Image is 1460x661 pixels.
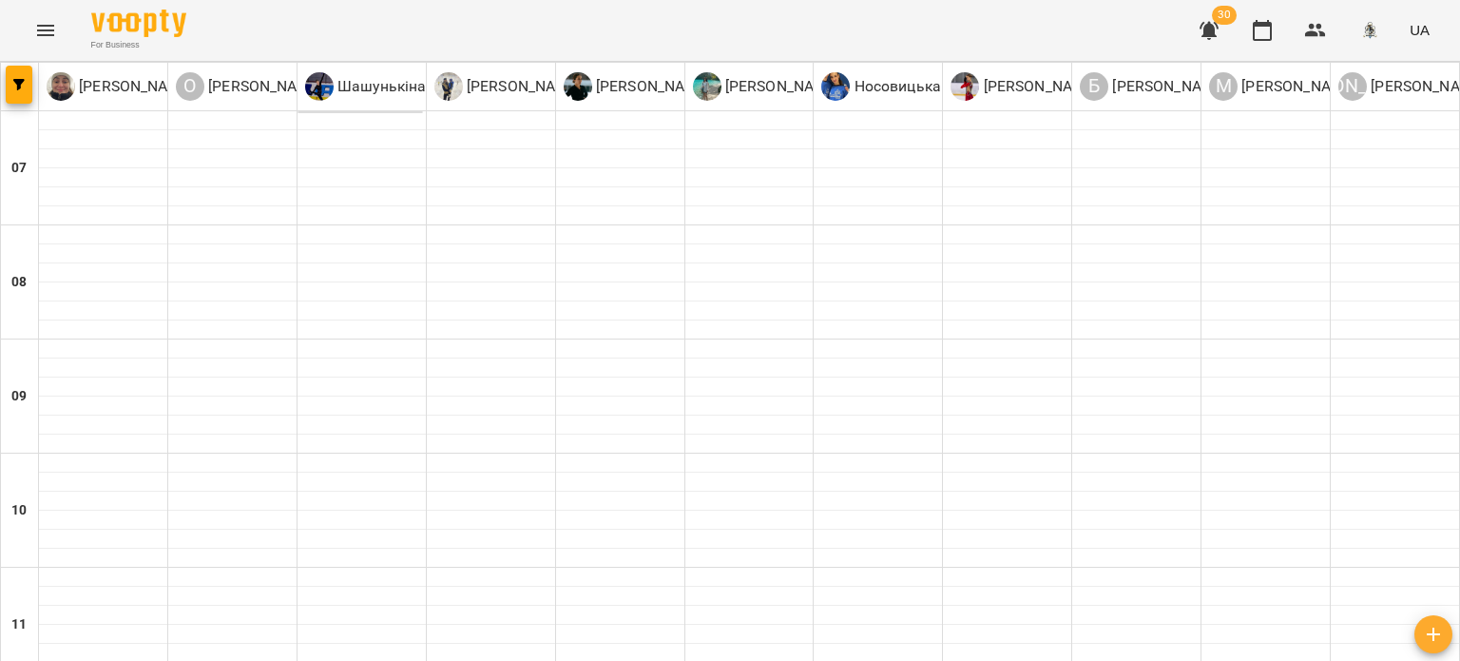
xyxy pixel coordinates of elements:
[1209,72,1356,101] a: М [PERSON_NAME]
[1212,6,1237,25] span: 30
[850,75,1060,98] p: Носовицька [PERSON_NAME]
[176,72,204,101] div: О
[1080,72,1108,101] div: Б
[11,386,27,407] h6: 09
[1238,75,1356,98] p: [PERSON_NAME]
[463,75,582,98] p: [PERSON_NAME]
[1414,615,1452,653] button: Створити урок
[1209,72,1356,101] div: Марина
[305,72,546,101] a: Ш Шашунькіна [PERSON_NAME]
[434,72,463,101] img: Б
[305,72,334,101] img: Ш
[11,272,27,293] h6: 08
[951,72,979,101] img: Н
[951,72,1098,101] div: Наумко Софія
[434,72,582,101] a: Б [PERSON_NAME]
[821,72,1060,101] a: Н Носовицька [PERSON_NAME]
[1209,72,1238,101] div: М
[91,10,186,37] img: Voopty Logo
[11,614,27,635] h6: 11
[1410,20,1430,40] span: UA
[564,72,711,101] div: Гожва Анастасія
[47,72,194,101] a: Ч [PERSON_NAME]
[1402,12,1437,48] button: UA
[334,75,546,98] p: Шашунькіна [PERSON_NAME]
[979,75,1098,98] p: [PERSON_NAME]
[23,8,68,53] button: Menu
[91,39,186,51] span: For Business
[693,72,840,101] div: Павлова Алла
[564,72,711,101] a: Г [PERSON_NAME]
[1338,72,1367,101] div: [PERSON_NAME]
[721,75,840,98] p: [PERSON_NAME]
[11,500,27,521] h6: 10
[821,72,1060,101] div: Носовицька Марія
[592,75,711,98] p: [PERSON_NAME]
[564,72,592,101] img: Г
[47,72,75,101] img: Ч
[11,158,27,179] h6: 07
[693,72,721,101] img: П
[75,75,194,98] p: [PERSON_NAME]
[1356,17,1383,44] img: 8c829e5ebed639b137191ac75f1a07db.png
[176,72,323,101] a: О [PERSON_NAME]
[693,72,840,101] a: П [PERSON_NAME]
[204,75,323,98] p: [PERSON_NAME]
[434,72,582,101] div: Бабін Микола
[305,72,546,101] div: Шашунькіна Софія
[821,72,850,101] img: Н
[47,72,194,101] div: Чайкіна Юлія
[951,72,1098,101] a: Н [PERSON_NAME]
[1080,72,1227,101] a: Б [PERSON_NAME]
[1080,72,1227,101] div: Богачова Олена
[1108,75,1227,98] p: [PERSON_NAME]
[176,72,323,101] div: Оксана Володимирівна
